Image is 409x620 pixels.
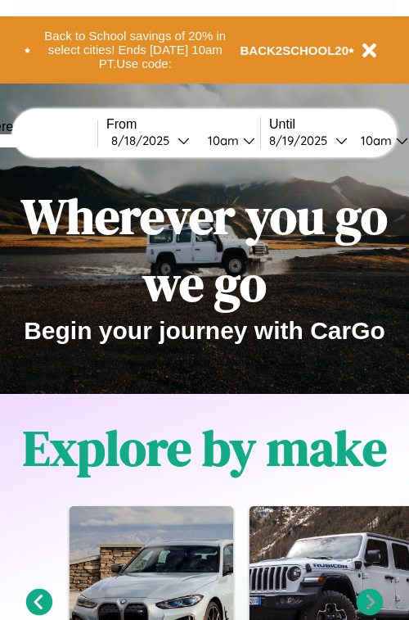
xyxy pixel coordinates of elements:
button: Back to School savings of 20% in select cities! Ends [DATE] 10am PT.Use code: [30,25,240,75]
div: 10am [353,133,396,148]
button: 8/18/2025 [106,132,195,149]
button: 10am [195,132,260,149]
label: From [106,117,260,132]
h1: Explore by make [23,414,387,482]
b: BACK2SCHOOL20 [240,43,349,57]
div: 10am [200,133,243,148]
div: 8 / 19 / 2025 [269,133,335,148]
div: 8 / 18 / 2025 [111,133,178,148]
